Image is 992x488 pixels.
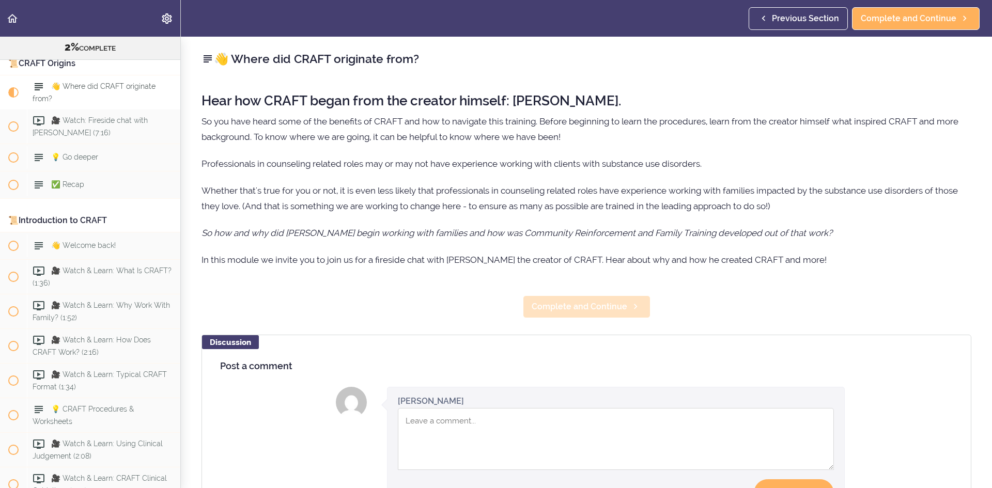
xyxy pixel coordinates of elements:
p: Professionals in counseling related roles may or may not have experience working with clients wit... [202,156,971,171]
div: Discussion [202,335,259,349]
img: Rosanne McDaniel [336,387,367,418]
em: So how and why did [PERSON_NAME] begin working with families and how was Community Reinforcement ... [202,228,832,238]
span: 🎥 Watch & Learn: Typical CRAFT Format (1:34) [33,370,167,390]
div: [PERSON_NAME] [398,395,464,407]
h4: Post a comment [220,361,953,371]
textarea: Comment box [398,408,834,470]
p: So you have heard some of the benefits of CRAFT and how to navigate this training. Before beginni... [202,114,971,145]
span: Complete and Continue [861,12,956,25]
span: 🎥 Watch & Learn: What Is CRAFT? (1:36) [33,266,172,287]
span: 🎥 Watch & Learn: Why Work With Family? (1:52) [33,301,170,321]
span: 🎥 Watch & Learn: How Does CRAFT Work? (2:16) [33,336,151,356]
span: 👋 Where did CRAFT originate from? [33,82,156,102]
span: Complete and Continue [532,301,627,313]
span: 🎥 Watch: Fireside chat with [PERSON_NAME] (7:16) [33,116,148,136]
svg: Back to course curriculum [6,12,19,25]
p: Whether that's true for you or not, it is even less likely that professionals in counseling relat... [202,183,971,214]
span: 👋 Welcome back! [51,241,116,249]
a: Complete and Continue [523,295,650,318]
h2: 👋 Where did CRAFT originate from? [202,50,971,68]
h2: Hear how CRAFT began from the creator himself: [PERSON_NAME]. [202,93,971,108]
p: In this module we invite you to join us for a fireside chat with [PERSON_NAME] the creator of CRA... [202,252,971,267]
span: 💡 CRAFT Procedures & Worksheets [33,405,134,425]
span: Previous Section [772,12,839,25]
span: 2% [65,41,79,53]
svg: Settings Menu [161,12,173,25]
span: 💡 Go deeper [51,153,98,161]
a: Complete and Continue [852,7,980,30]
span: ✅ Recap [51,180,84,188]
a: Previous Section [749,7,848,30]
span: 🎥 Watch & Learn: Using Clinical Judgement (2:08) [33,439,163,460]
div: COMPLETE [13,41,167,54]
